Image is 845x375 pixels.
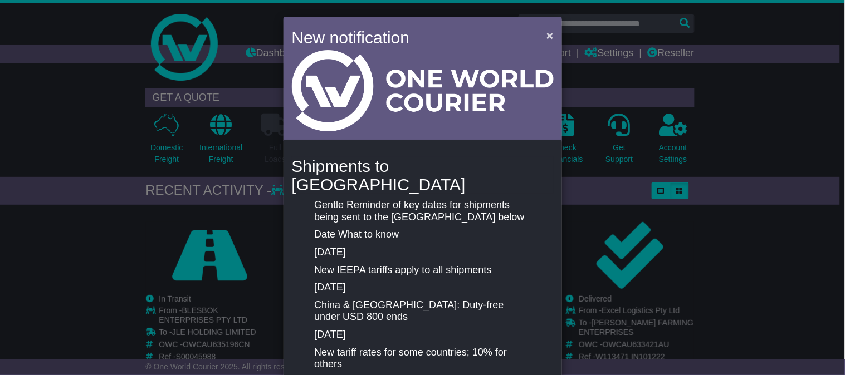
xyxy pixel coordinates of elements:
[314,199,530,223] p: Gentle Reminder of key dates for shipments being sent to the [GEOGRAPHIC_DATA] below
[314,246,530,259] p: [DATE]
[292,50,554,131] img: Light
[314,282,530,294] p: [DATE]
[292,25,531,50] h4: New notification
[314,229,530,241] p: Date What to know
[292,157,554,194] h4: Shipments to [GEOGRAPHIC_DATA]
[314,264,530,277] p: New IEEPA tariffs apply to all shipments
[314,299,530,323] p: China & [GEOGRAPHIC_DATA]: Duty-free under USD 800 ends
[541,24,559,47] button: Close
[314,329,530,341] p: [DATE]
[546,29,553,42] span: ×
[314,347,530,371] p: New tariff rates for some countries; 10% for others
